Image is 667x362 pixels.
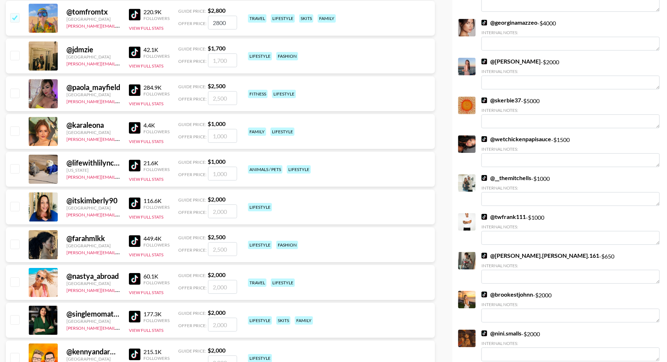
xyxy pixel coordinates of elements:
strong: $ 2,000 [208,271,225,278]
div: 116.6K [143,197,170,204]
div: @ paola_mayfield [66,83,120,92]
div: animals / pets [248,165,282,174]
div: family [248,127,266,136]
div: Internal Notes: [481,341,660,346]
div: lifestyle [271,14,295,23]
div: Internal Notes: [481,224,660,229]
div: - $ 4000 [481,19,660,50]
img: TikTok [129,235,141,247]
a: @[PERSON_NAME] [481,58,541,65]
div: Followers [143,53,170,59]
div: - $ 650 [481,252,660,284]
div: fashion [276,52,298,60]
a: @twfrank111 [481,213,526,220]
button: View Full Stats [129,139,163,144]
img: TikTok [129,311,141,322]
div: - $ 5000 [481,97,660,128]
div: [GEOGRAPHIC_DATA] [66,92,120,97]
img: TikTok [481,97,487,103]
img: TikTok [129,122,141,134]
div: - $ 2000 [481,291,660,322]
div: Followers [143,91,170,97]
div: Followers [143,167,170,172]
div: [US_STATE] [66,167,120,173]
div: Internal Notes: [481,30,660,35]
strong: $ 2,000 [208,347,225,354]
div: @ farahmlkk [66,234,120,243]
a: [PERSON_NAME][EMAIL_ADDRESS][DOMAIN_NAME] [66,324,174,331]
div: Internal Notes: [481,107,660,113]
div: lifestyle [271,278,295,287]
img: TikTok [129,84,141,96]
div: Followers [143,204,170,210]
div: 60.1K [143,273,170,280]
div: @ tomfromtx [66,7,120,16]
div: Followers [143,280,170,285]
div: [GEOGRAPHIC_DATA] [66,318,120,324]
div: 177.3K [143,310,170,318]
input: 1,700 [208,53,237,67]
button: View Full Stats [129,328,163,333]
div: lifestyle [248,203,272,211]
input: 2,800 [208,16,237,29]
div: - $ 1000 [481,213,660,245]
div: fitness [248,90,268,98]
div: 449.4K [143,235,170,242]
input: 2,500 [208,242,237,256]
span: Guide Price: [178,84,206,89]
button: View Full Stats [129,101,163,106]
div: family [318,14,336,23]
strong: $ 2,000 [208,196,225,203]
input: 1,000 [208,129,237,143]
span: Guide Price: [178,8,206,14]
div: 220.9K [143,8,170,16]
span: Guide Price: [178,273,206,278]
div: Internal Notes: [481,302,660,307]
div: lifestyle [271,127,294,136]
strong: $ 1,000 [208,158,225,165]
div: lifestyle [287,165,311,174]
button: View Full Stats [129,176,163,182]
a: @__themitchells [481,174,531,182]
div: - $ 1000 [481,174,660,206]
div: lifestyle [248,52,272,60]
div: - $ 2000 [481,58,660,89]
img: TikTok [481,58,487,64]
img: TikTok [129,273,141,285]
img: TikTok [129,198,141,209]
div: [GEOGRAPHIC_DATA] [66,130,120,135]
a: [PERSON_NAME][EMAIL_ADDRESS][DOMAIN_NAME] [66,286,174,293]
input: 2,500 [208,91,237,105]
div: @ nastya_abroad [66,272,120,281]
div: @ lifewithlilyncoco [66,158,120,167]
span: Offer Price: [178,134,207,139]
a: [PERSON_NAME][EMAIL_ADDRESS][DOMAIN_NAME] [66,211,174,217]
img: TikTok [481,136,487,142]
strong: $ 2,500 [208,82,225,89]
div: - $ 2000 [481,330,660,361]
a: @brookestjohnn [481,291,533,298]
img: TikTok [129,9,141,20]
div: skits [276,316,290,325]
input: 1,000 [208,167,237,180]
strong: $ 1,700 [208,45,225,52]
div: Followers [143,242,170,248]
div: @ itskimberly90 [66,196,120,205]
img: TikTok [481,214,487,220]
strong: $ 2,500 [208,233,225,240]
span: Guide Price: [178,310,206,316]
a: [PERSON_NAME][EMAIL_ADDRESS][DOMAIN_NAME] [66,97,174,104]
a: @[PERSON_NAME].[PERSON_NAME].161 [481,252,599,259]
div: skits [299,14,313,23]
a: [PERSON_NAME][EMAIL_ADDRESS][DOMAIN_NAME] [66,60,174,66]
span: Offer Price: [178,247,207,253]
div: [GEOGRAPHIC_DATA] [66,54,120,60]
strong: $ 2,000 [208,309,225,316]
a: [PERSON_NAME][EMAIL_ADDRESS][DOMAIN_NAME] [66,135,174,142]
div: lifestyle [248,316,272,325]
img: TikTok [481,175,487,181]
a: @nini.smalls [481,330,521,337]
img: TikTok [129,160,141,171]
div: 21.6K [143,159,170,167]
span: Offer Price: [178,323,207,328]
